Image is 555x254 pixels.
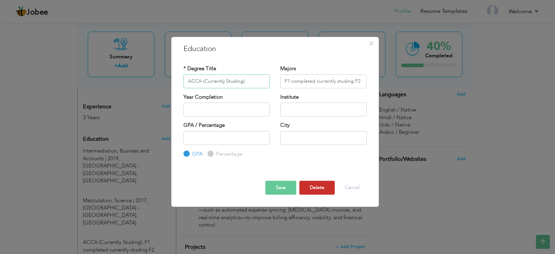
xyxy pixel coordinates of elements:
[280,122,290,129] label: City
[299,181,335,195] button: Delete
[83,132,171,254] div: Add your educational degree.
[338,181,367,195] button: Cancel
[280,65,296,72] label: Majors
[214,150,242,158] label: Percentage
[368,37,374,50] span: ×
[183,93,223,101] label: Year Completion
[366,38,377,49] button: Close
[265,181,296,195] button: Save
[190,150,203,158] label: GPA
[183,65,216,72] label: * Degree Title
[280,93,299,101] label: Institute
[183,122,225,129] label: GPA / Percentage
[183,44,367,54] h3: Education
